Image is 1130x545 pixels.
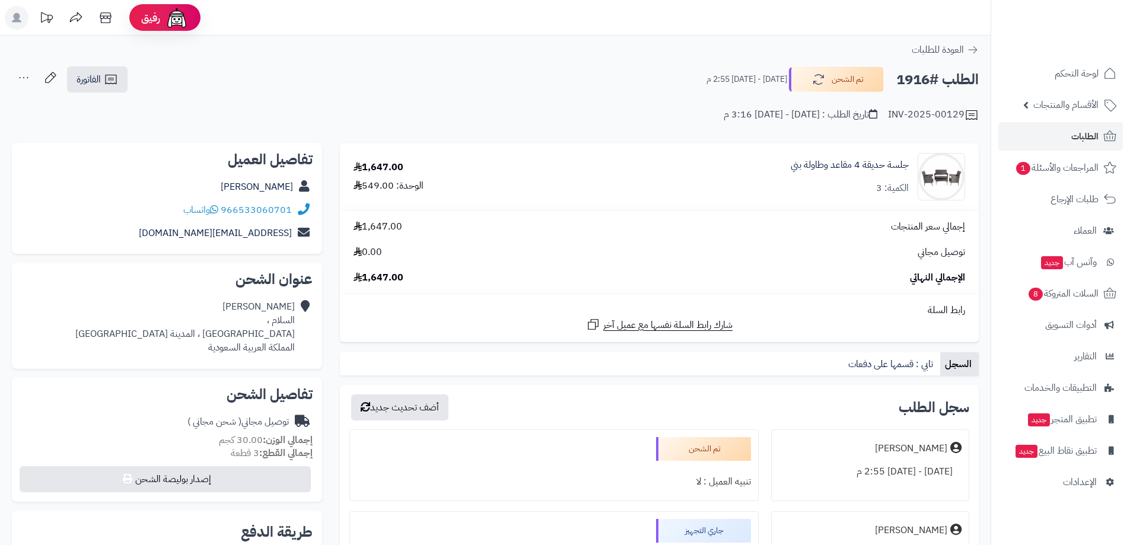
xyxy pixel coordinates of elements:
[998,468,1123,496] a: الإعدادات
[1045,317,1097,333] span: أدوات التسويق
[891,220,965,234] span: إجمالي سعر المنتجات
[187,415,241,429] span: ( شحن مجاني )
[586,317,733,332] a: شارك رابط السلة نفسها مع عميل آخر
[875,524,947,537] div: [PERSON_NAME]
[912,43,964,57] span: العودة للطلبات
[31,6,61,33] a: تحديثات المنصة
[259,446,313,460] strong: إجمالي القطع:
[876,181,909,195] div: الكمية: 3
[998,59,1123,88] a: لوحة التحكم
[187,415,289,429] div: توصيل مجاني
[354,220,402,234] span: 1,647.00
[789,67,884,92] button: تم الشحن
[912,43,979,57] a: العودة للطلبات
[357,470,750,493] div: تنبيه العميل : لا
[1016,162,1030,175] span: 1
[354,161,403,174] div: 1,647.00
[791,158,909,172] a: جلسة حديقة 4 مقاعد وطاولة بني
[1027,411,1097,428] span: تطبيق المتجر
[918,246,965,259] span: توصيل مجاني
[1051,191,1099,208] span: طلبات الإرجاع
[896,68,979,92] h2: الطلب #1916
[706,74,787,85] small: [DATE] - [DATE] 2:55 م
[67,66,128,93] a: الفاتورة
[779,460,962,483] div: [DATE] - [DATE] 2:55 م
[21,272,313,286] h2: عنوان الشحن
[231,446,313,460] small: 3 قطعة
[351,394,448,420] button: أضف تحديث جديد
[354,246,382,259] span: 0.00
[998,405,1123,434] a: تطبيق المتجرجديد
[910,271,965,285] span: الإجمالي النهائي
[241,525,313,539] h2: طريقة الدفع
[263,433,313,447] strong: إجمالي الوزن:
[345,304,974,317] div: رابط السلة
[899,400,969,415] h3: سجل الطلب
[1016,445,1037,458] span: جديد
[998,122,1123,151] a: الطلبات
[1029,288,1043,301] span: 8
[603,318,733,332] span: شارك رابط السلة نفسها مع عميل آخر
[875,442,947,455] div: [PERSON_NAME]
[998,216,1123,245] a: العملاء
[1074,222,1097,239] span: العملاء
[221,180,293,194] a: [PERSON_NAME]
[940,352,979,376] a: السجل
[1041,256,1063,269] span: جديد
[1015,160,1099,176] span: المراجعات والأسئلة
[1033,97,1099,113] span: الأقسام والمنتجات
[998,374,1123,402] a: التطبيقات والخدمات
[1055,65,1099,82] span: لوحة التحكم
[1028,413,1050,426] span: جديد
[219,433,313,447] small: 30.00 كجم
[998,248,1123,276] a: وآتس آبجديد
[724,108,877,122] div: تاريخ الطلب : [DATE] - [DATE] 3:16 م
[354,271,403,285] span: 1,647.00
[139,226,292,240] a: [EMAIL_ADDRESS][DOMAIN_NAME]
[1074,348,1097,365] span: التقارير
[183,203,218,217] a: واتساب
[888,108,979,122] div: INV-2025-00129
[1049,33,1119,58] img: logo-2.png
[998,311,1123,339] a: أدوات التسويق
[918,153,965,200] img: 1753687112-1732806768-110119010015-1000x1000%20(1)-90x90.jpg
[221,203,292,217] a: 966533060701
[21,387,313,401] h2: تفاصيل الشحن
[1040,254,1097,270] span: وآتس آب
[75,300,295,354] div: [PERSON_NAME] السلام ، [GEOGRAPHIC_DATA] ، المدينة [GEOGRAPHIC_DATA] المملكة العربية السعودية
[354,179,424,193] div: الوحدة: 549.00
[998,279,1123,308] a: السلات المتروكة8
[843,352,940,376] a: تابي : قسمها على دفعات
[1063,474,1097,490] span: الإعدادات
[1024,380,1097,396] span: التطبيقات والخدمات
[998,154,1123,182] a: المراجعات والأسئلة1
[21,152,313,167] h2: تفاصيل العميل
[998,436,1123,465] a: تطبيق نقاط البيعجديد
[20,466,311,492] button: إصدار بوليصة الشحن
[656,519,751,543] div: جاري التجهيز
[141,11,160,25] span: رفيق
[1027,285,1099,302] span: السلات المتروكة
[998,185,1123,213] a: طلبات الإرجاع
[77,72,101,87] span: الفاتورة
[998,342,1123,371] a: التقارير
[656,437,751,461] div: تم الشحن
[165,6,189,30] img: ai-face.png
[1014,442,1097,459] span: تطبيق نقاط البيع
[1071,128,1099,145] span: الطلبات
